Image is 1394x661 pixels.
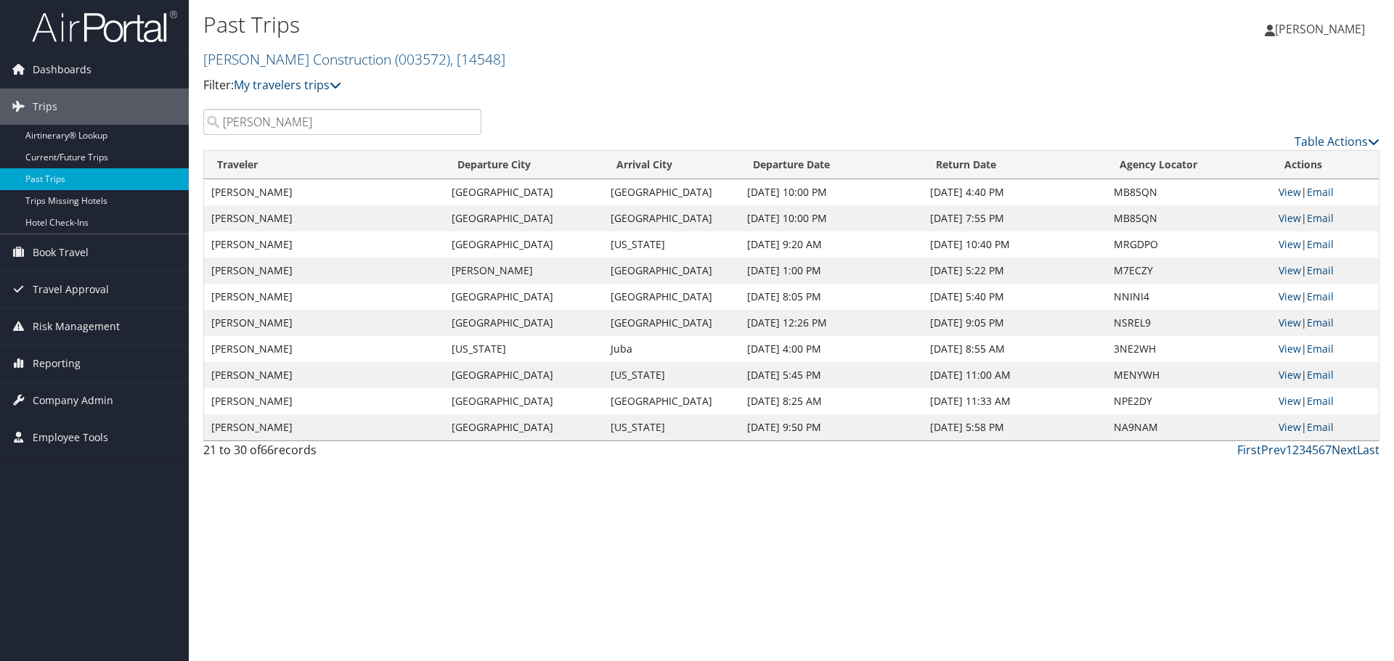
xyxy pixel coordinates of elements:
[1271,151,1379,179] th: Actions
[1271,388,1379,414] td: |
[395,49,450,69] span: ( 003572 )
[1295,134,1379,149] a: Table Actions
[1305,442,1312,458] a: 4
[1307,342,1334,356] a: Email
[204,310,444,336] td: [PERSON_NAME]
[33,234,89,271] span: Book Travel
[1307,316,1334,329] a: Email
[1286,442,1292,458] a: 1
[33,345,81,382] span: Reporting
[204,151,444,179] th: Traveler: activate to sort column ascending
[1106,310,1271,336] td: NSREL9
[33,419,108,456] span: Employee Tools
[204,179,444,205] td: [PERSON_NAME]
[1271,231,1379,258] td: |
[1106,151,1271,179] th: Agency Locator: activate to sort column ascending
[1357,442,1379,458] a: Last
[1106,388,1271,414] td: NPE2DY
[603,284,739,310] td: [GEOGRAPHIC_DATA]
[740,362,924,388] td: [DATE] 5:45 PM
[1279,316,1301,329] a: View
[444,151,603,179] th: Departure City: activate to sort column ascending
[1271,414,1379,440] td: |
[923,284,1106,310] td: [DATE] 5:40 PM
[923,336,1106,362] td: [DATE] 8:55 AM
[603,336,739,362] td: Juba
[1271,205,1379,231] td: |
[204,388,444,414] td: [PERSON_NAME]
[33,308,120,345] span: Risk Management
[32,9,177,44] img: airportal-logo.png
[203,109,481,135] input: Search Traveler or Arrival City
[234,77,341,93] a: My travelers trips
[740,336,924,362] td: [DATE] 4:00 PM
[203,49,505,69] a: [PERSON_NAME] Construction
[1307,237,1334,251] a: Email
[1325,442,1332,458] a: 7
[1271,362,1379,388] td: |
[444,310,603,336] td: [GEOGRAPHIC_DATA]
[1279,420,1301,434] a: View
[603,231,739,258] td: [US_STATE]
[1307,185,1334,199] a: Email
[740,231,924,258] td: [DATE] 9:20 AM
[923,179,1106,205] td: [DATE] 4:40 PM
[204,205,444,231] td: [PERSON_NAME]
[923,151,1106,179] th: Return Date: activate to sort column ascending
[1279,342,1301,356] a: View
[1307,263,1334,277] a: Email
[1307,368,1334,382] a: Email
[1106,362,1271,388] td: MENYWH
[603,205,739,231] td: [GEOGRAPHIC_DATA]
[603,258,739,284] td: [GEOGRAPHIC_DATA]
[444,336,603,362] td: [US_STATE]
[1271,258,1379,284] td: |
[1279,394,1301,408] a: View
[923,205,1106,231] td: [DATE] 7:55 PM
[1279,290,1301,303] a: View
[1332,442,1357,458] a: Next
[1271,336,1379,362] td: |
[1106,414,1271,440] td: NA9NAM
[1307,290,1334,303] a: Email
[1271,284,1379,310] td: |
[1279,237,1301,251] a: View
[204,284,444,310] td: [PERSON_NAME]
[203,76,987,95] p: Filter:
[1292,442,1299,458] a: 2
[204,231,444,258] td: [PERSON_NAME]
[1318,442,1325,458] a: 6
[1271,179,1379,205] td: |
[603,179,739,205] td: [GEOGRAPHIC_DATA]
[1106,284,1271,310] td: NNINI4
[1307,211,1334,225] a: Email
[923,258,1106,284] td: [DATE] 5:22 PM
[1307,420,1334,434] a: Email
[740,414,924,440] td: [DATE] 9:50 PM
[204,414,444,440] td: [PERSON_NAME]
[444,362,603,388] td: [GEOGRAPHIC_DATA]
[1271,310,1379,336] td: |
[204,336,444,362] td: [PERSON_NAME]
[740,310,924,336] td: [DATE] 12:26 PM
[444,388,603,414] td: [GEOGRAPHIC_DATA]
[444,414,603,440] td: [GEOGRAPHIC_DATA]
[740,151,924,179] th: Departure Date: activate to sort column ascending
[603,414,739,440] td: [US_STATE]
[740,205,924,231] td: [DATE] 10:00 PM
[740,258,924,284] td: [DATE] 1:00 PM
[923,388,1106,414] td: [DATE] 11:33 AM
[203,9,987,40] h1: Past Trips
[33,382,113,419] span: Company Admin
[1312,442,1318,458] a: 5
[1279,263,1301,277] a: View
[261,442,274,458] span: 66
[1106,205,1271,231] td: MB85QN
[603,310,739,336] td: [GEOGRAPHIC_DATA]
[444,258,603,284] td: [PERSON_NAME]
[33,271,109,308] span: Travel Approval
[740,179,924,205] td: [DATE] 10:00 PM
[1106,258,1271,284] td: M7ECZY
[1279,368,1301,382] a: View
[740,388,924,414] td: [DATE] 8:25 AM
